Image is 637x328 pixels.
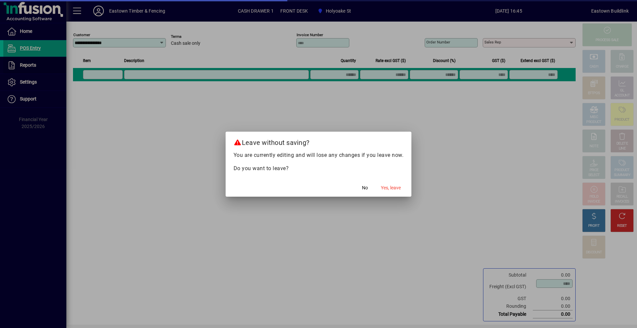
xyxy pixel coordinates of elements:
button: No [354,182,376,194]
span: Yes, leave [381,184,401,191]
button: Yes, leave [378,182,403,194]
span: No [362,184,368,191]
p: You are currently editing and will lose any changes if you leave now. [234,151,404,159]
h2: Leave without saving? [226,132,412,151]
p: Do you want to leave? [234,164,404,172]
